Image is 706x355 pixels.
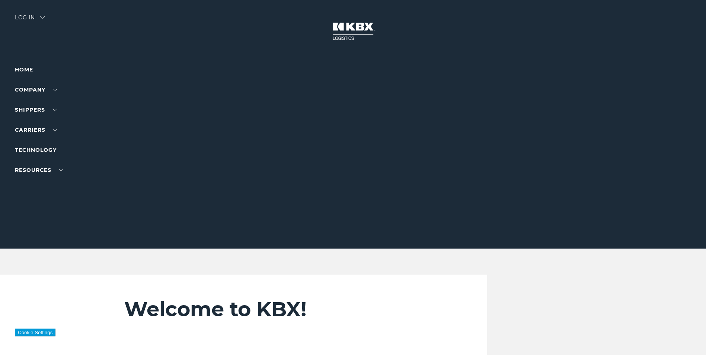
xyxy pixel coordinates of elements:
[15,86,57,93] a: Company
[40,16,45,19] img: arrow
[15,66,33,73] a: Home
[15,106,57,113] a: SHIPPERS
[15,329,55,336] button: Cookie Settings
[325,15,381,48] img: kbx logo
[15,147,57,153] a: Technology
[124,297,442,322] h2: Welcome to KBX!
[15,15,45,26] div: Log in
[15,127,57,133] a: Carriers
[15,167,63,173] a: RESOURCES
